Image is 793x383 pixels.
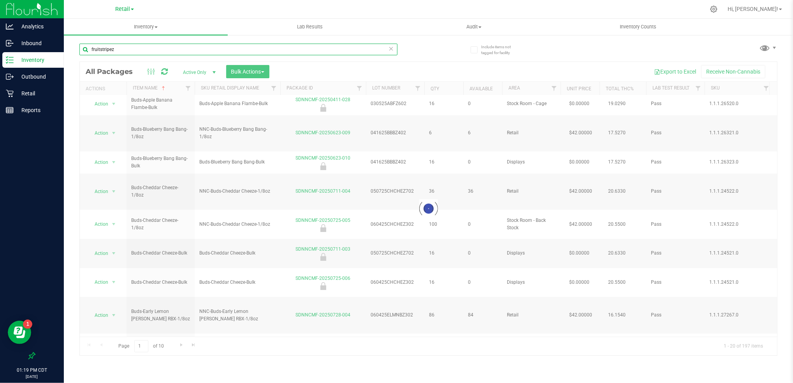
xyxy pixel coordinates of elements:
[392,23,556,30] span: Audit
[8,321,31,344] iframe: Resource center
[14,55,60,65] p: Inventory
[4,374,60,379] p: [DATE]
[14,89,60,98] p: Retail
[389,44,394,54] span: Clear
[14,105,60,115] p: Reports
[115,6,130,12] span: Retail
[64,23,228,30] span: Inventory
[28,352,36,360] label: Pin the sidebar to full width on large screens
[728,6,778,12] span: Hi, [PERSON_NAME]!
[4,367,60,374] p: 01:19 PM CDT
[6,73,14,81] inline-svg: Outbound
[6,106,14,114] inline-svg: Reports
[6,23,14,30] inline-svg: Analytics
[287,23,334,30] span: Lab Results
[79,44,397,55] input: Search Package ID, Item Name, SKU, Lot or Part Number...
[14,72,60,81] p: Outbound
[64,19,228,35] a: Inventory
[609,23,667,30] span: Inventory Counts
[6,90,14,97] inline-svg: Retail
[23,320,32,329] iframe: Resource center unread badge
[481,44,520,56] span: Include items not tagged for facility
[6,56,14,64] inline-svg: Inventory
[6,39,14,47] inline-svg: Inbound
[14,39,60,48] p: Inbound
[14,22,60,31] p: Analytics
[709,5,719,13] div: Manage settings
[228,19,392,35] a: Lab Results
[392,19,556,35] a: Audit
[556,19,720,35] a: Inventory Counts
